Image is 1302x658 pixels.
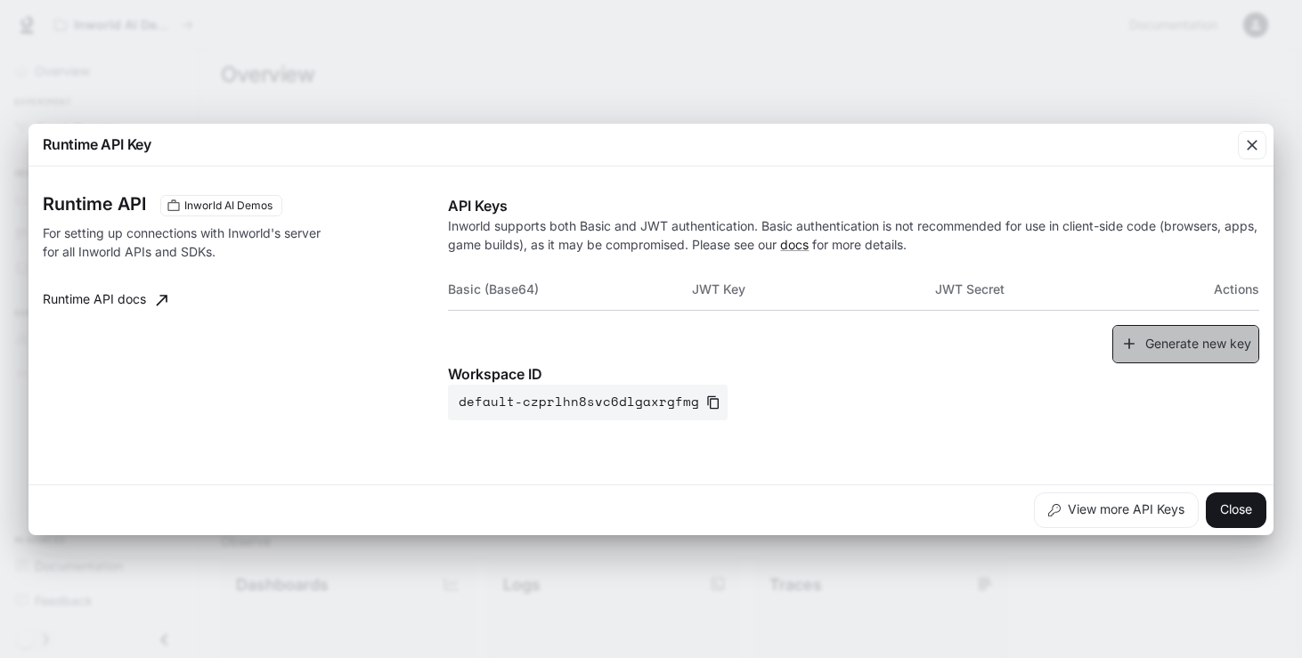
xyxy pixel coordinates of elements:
[448,268,691,311] th: Basic (Base64)
[448,363,1259,385] p: Workspace ID
[36,282,175,318] a: Runtime API docs
[448,195,1259,216] p: API Keys
[43,134,151,155] p: Runtime API Key
[692,268,935,311] th: JWT Key
[448,385,728,420] button: default-czprlhn8svc6dlgaxrgfmg
[43,195,146,213] h3: Runtime API
[43,223,336,261] p: For setting up connections with Inworld's server for all Inworld APIs and SDKs.
[1206,492,1266,528] button: Close
[177,198,280,214] span: Inworld AI Demos
[780,237,809,252] a: docs
[1112,325,1259,363] button: Generate new key
[935,268,1178,311] th: JWT Secret
[160,195,282,216] div: These keys will apply to your current workspace only
[1178,268,1259,311] th: Actions
[1034,492,1199,528] button: View more API Keys
[448,216,1259,254] p: Inworld supports both Basic and JWT authentication. Basic authentication is not recommended for u...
